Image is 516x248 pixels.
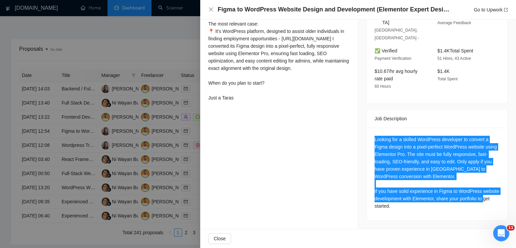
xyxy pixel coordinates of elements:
[208,233,231,244] button: Close
[437,56,471,61] span: 51 Hires, 43 Active
[208,7,214,12] button: Close
[437,20,471,25] span: Average Feedback
[218,5,449,14] h4: Figma to WordPress Website Design and Development (Elementor Expert Design + Development)
[437,69,450,74] span: $1.4K
[437,48,473,53] span: $1.4K Total Spent
[214,235,226,242] span: Close
[375,28,419,40] span: [GEOGRAPHIC_DATA], [GEOGRAPHIC_DATA] -
[375,69,418,81] span: $10.67/hr avg hourly rate paid
[375,84,391,89] span: 60 Hours
[504,8,508,12] span: export
[208,7,214,12] span: close
[493,225,509,241] iframe: Intercom live chat
[375,56,411,61] span: Payment Verification
[474,7,508,12] a: Go to Upworkexport
[375,110,500,128] div: Job Description
[437,77,458,81] span: Total Spent
[375,136,500,210] div: Looking for a skilled WordPress developer to convert a Figma design into a pixel-perfect WordPres...
[507,225,515,231] span: 11
[375,48,397,53] span: ✅ Verified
